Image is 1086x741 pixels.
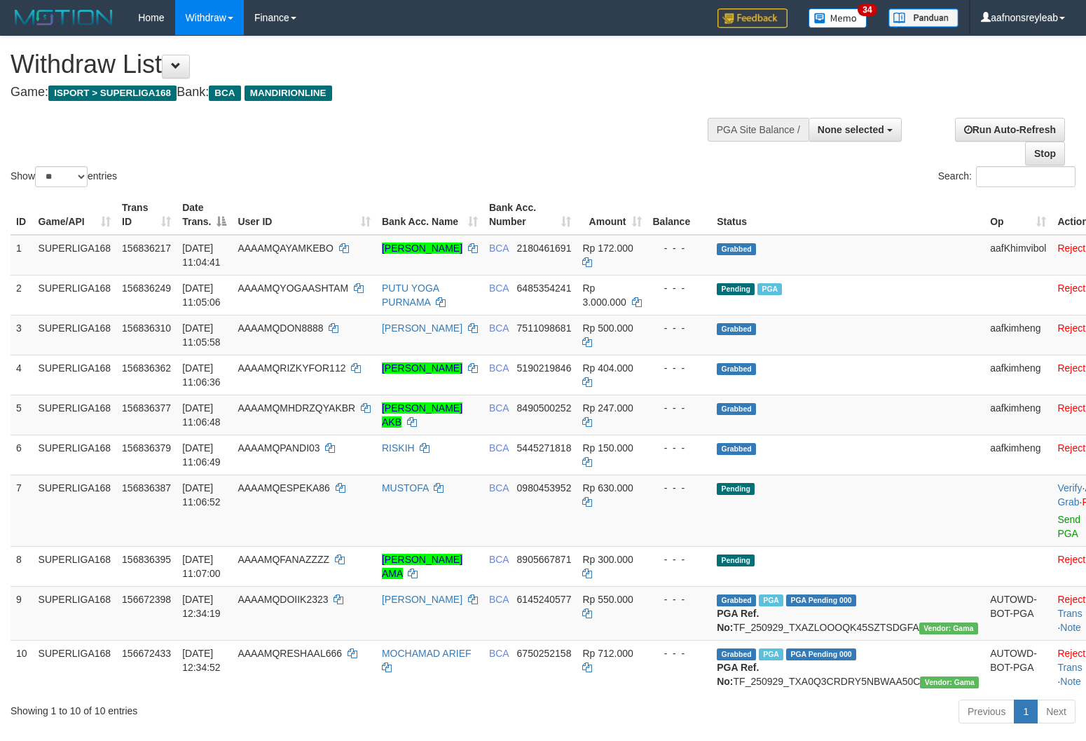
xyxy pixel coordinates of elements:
a: RISKIH [382,442,415,454]
span: Rp 172.000 [582,243,633,254]
span: Pending [717,483,755,495]
a: [PERSON_NAME] [382,594,462,605]
span: [DATE] 11:06:49 [182,442,221,468]
span: 156836395 [122,554,171,565]
span: Marked by aafsoycanthlai [759,594,783,606]
span: Rp 712.000 [582,648,633,659]
div: - - - [653,321,706,335]
span: BCA [489,442,509,454]
td: TF_250929_TXA0Q3CRDRY5NBWAA50C [711,640,984,694]
a: Reject [1057,243,1085,254]
span: AAAAMQPANDI03 [238,442,319,454]
th: Bank Acc. Number: activate to sort column ascending [483,195,577,235]
span: BCA [209,86,240,101]
td: 6 [11,435,33,475]
td: 1 [11,235,33,276]
span: Rp 550.000 [582,594,633,605]
span: AAAAMQESPEKA86 [238,482,330,494]
span: BCA [489,554,509,565]
td: 8 [11,546,33,586]
button: None selected [809,118,902,142]
td: aafkimheng [984,435,1052,475]
td: SUPERLIGA168 [33,315,117,355]
span: None selected [818,124,884,135]
span: BCA [489,482,509,494]
div: - - - [653,361,706,375]
a: [PERSON_NAME] [382,243,462,254]
th: Date Trans.: activate to sort column descending [177,195,232,235]
span: Copy 8905667871 to clipboard [517,554,572,565]
a: Note [1060,622,1081,633]
label: Search: [938,166,1075,187]
span: BCA [489,362,509,374]
span: [DATE] 11:06:48 [182,402,221,428]
td: AUTOWD-BOT-PGA [984,640,1052,694]
span: [DATE] 11:04:41 [182,243,221,268]
span: PGA Pending [786,594,856,606]
div: - - - [653,441,706,455]
span: 156836379 [122,442,171,454]
a: MOCHAMAD ARIEF [382,648,472,659]
div: PGA Site Balance / [708,118,809,142]
span: Marked by aafsoycanthlai [759,648,783,660]
span: 156672398 [122,594,171,605]
td: 7 [11,475,33,546]
span: Rp 3.000.000 [582,283,626,308]
a: Stop [1025,142,1065,165]
td: aafkimheng [984,395,1052,435]
td: aafKhimvibol [984,235,1052,276]
div: - - - [653,481,706,495]
span: Copy 8490500252 to clipboard [517,402,572,414]
input: Search: [976,166,1075,187]
td: 9 [11,586,33,640]
a: Verify [1057,482,1082,494]
span: Vendor URL: https://trx31.1velocity.biz [919,623,978,634]
span: [DATE] 12:34:52 [182,648,221,673]
h1: Withdraw List [11,50,710,79]
span: Copy 6485354241 to clipboard [517,283,572,294]
div: - - - [653,281,706,295]
b: PGA Ref. No: [717,662,759,687]
td: SUPERLIGA168 [33,546,117,586]
span: 156836387 [122,482,171,494]
span: BCA [489,243,509,254]
div: - - - [653,401,706,415]
span: 156836362 [122,362,171,374]
img: panduan.png [888,8,958,27]
span: [DATE] 11:06:36 [182,362,221,388]
td: SUPERLIGA168 [33,275,117,315]
div: - - - [653,552,706,566]
span: Copy 5190219846 to clipboard [517,362,572,374]
a: 1 [1014,700,1038,723]
span: Grabbed [717,323,756,335]
a: Reject [1057,402,1085,414]
span: AAAAMQRESHAAL666 [238,648,342,659]
span: BCA [489,648,509,659]
h4: Game: Bank: [11,86,710,100]
span: PGA Pending [786,648,856,660]
span: Copy 0980453952 to clipboard [517,482,572,494]
td: SUPERLIGA168 [33,586,117,640]
span: Grabbed [717,443,756,455]
th: Game/API: activate to sort column ascending [33,195,117,235]
td: SUPERLIGA168 [33,640,117,694]
span: 156836377 [122,402,171,414]
span: Rp 150.000 [582,442,633,454]
th: Amount: activate to sort column ascending [577,195,647,235]
span: Copy 6145240577 to clipboard [517,594,572,605]
th: Trans ID: activate to sort column ascending [116,195,177,235]
span: BCA [489,594,509,605]
a: [PERSON_NAME] [382,362,462,374]
td: TF_250929_TXAZLOOOQK45SZTSDGFA [711,586,984,640]
span: [DATE] 11:05:58 [182,322,221,348]
a: Reject [1057,322,1085,334]
span: [DATE] 11:05:06 [182,283,221,308]
img: MOTION_logo.png [11,7,117,28]
span: 34 [858,4,877,16]
span: AAAAMQAYAMKEBO [238,243,333,254]
td: SUPERLIGA168 [33,355,117,395]
b: PGA Ref. No: [717,608,759,633]
td: SUPERLIGA168 [33,435,117,475]
a: Next [1037,700,1075,723]
span: BCA [489,283,509,294]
